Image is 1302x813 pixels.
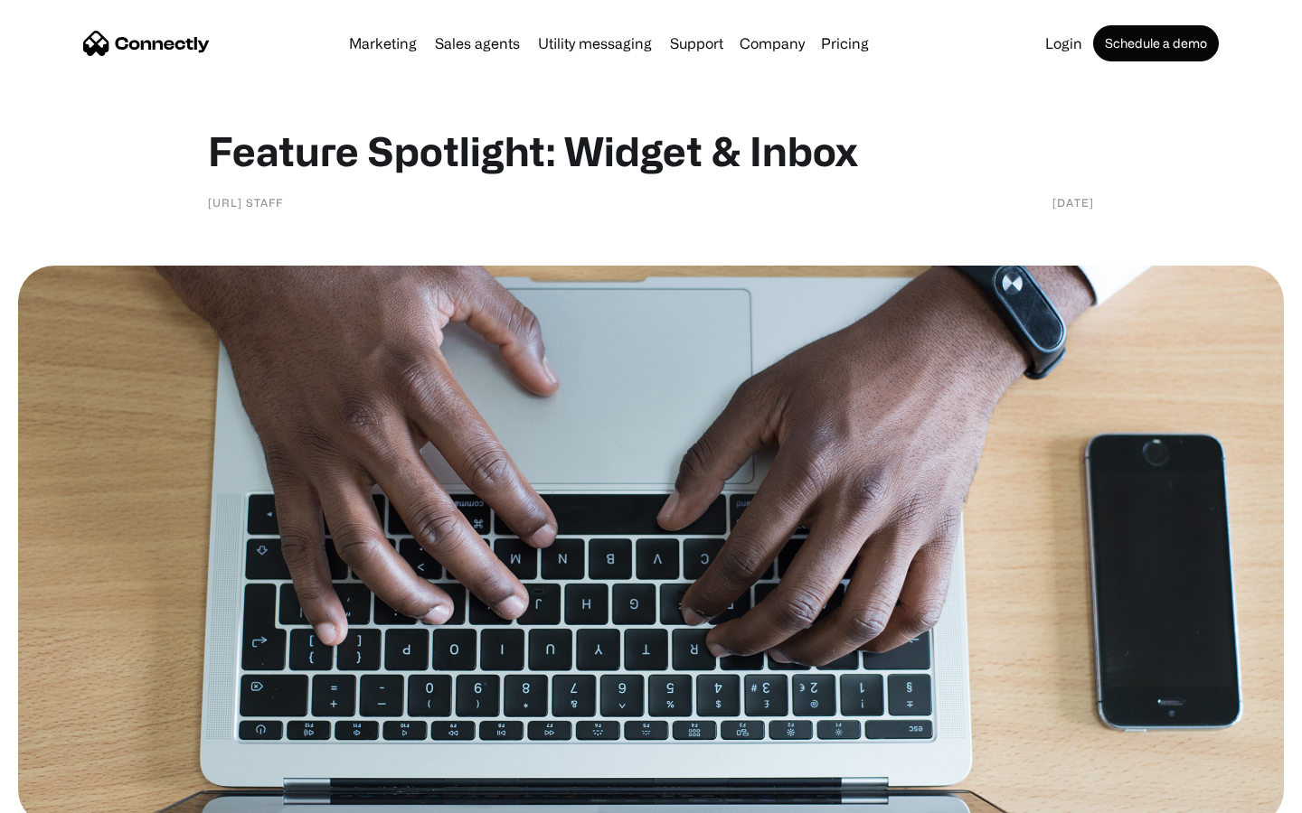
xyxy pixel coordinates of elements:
ul: Language list [36,781,108,807]
a: Login [1038,36,1090,51]
a: Support [663,36,731,51]
div: Company [734,31,810,56]
div: [URL] staff [208,193,283,211]
a: Marketing [342,36,424,51]
a: Utility messaging [531,36,659,51]
div: Company [740,31,805,56]
a: Pricing [814,36,876,51]
a: home [83,30,210,57]
h1: Feature Spotlight: Widget & Inbox [208,126,1094,175]
a: Sales agents [428,36,527,51]
div: [DATE] [1052,193,1094,211]
a: Schedule a demo [1093,25,1219,61]
aside: Language selected: English [18,781,108,807]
